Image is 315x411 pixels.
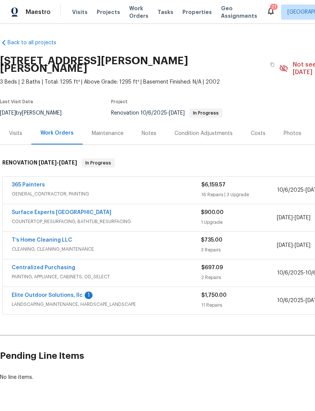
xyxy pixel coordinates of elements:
[272,3,276,11] div: 21
[201,191,277,199] div: 16 Repairs | 3 Upgrade
[169,110,185,116] span: [DATE]
[85,292,93,299] div: 1
[182,8,212,16] span: Properties
[201,274,277,281] div: 2 Repairs
[141,110,167,116] span: 10/6/2025
[12,190,201,198] span: GENERAL_CONTRACTOR, PAINTING
[266,58,279,71] button: Copy Address
[12,237,72,243] a: T’s Home Cleaning LLC
[284,130,301,137] div: Photos
[277,270,304,276] span: 10/6/2025
[26,8,51,16] span: Maestro
[277,298,304,303] span: 10/6/2025
[39,160,57,165] span: [DATE]
[201,246,276,254] div: 3 Repairs
[82,159,114,167] span: In Progress
[72,8,88,16] span: Visits
[141,110,185,116] span: -
[201,237,222,243] span: $735.00
[12,301,201,308] span: LANDSCAPING_MAINTENANCE, HARDSCAPE_LANDSCAPE
[142,130,156,137] div: Notes
[295,243,310,248] span: [DATE]
[9,130,22,137] div: Visits
[277,188,304,193] span: 10/6/2025
[174,130,233,137] div: Condition Adjustments
[201,219,276,226] div: 1 Upgrade
[12,182,45,188] a: 365 Painters
[221,5,257,20] span: Geo Assignments
[190,111,222,115] span: In Progress
[201,301,277,309] div: 11 Repairs
[201,210,224,215] span: $900.00
[12,273,201,281] span: PAINTING, APPLIANCE, CABINETS, OD_SELECT
[201,265,223,270] span: $697.09
[111,99,128,104] span: Project
[12,218,201,225] span: COUNTERTOP_RESURFACING, BATHTUB_RESURFACING
[12,293,83,298] a: Elite Outdoor Solutions, llc
[59,160,77,165] span: [DATE]
[201,293,227,298] span: $1,750.00
[129,5,148,20] span: Work Orders
[97,8,120,16] span: Projects
[295,215,310,220] span: [DATE]
[277,242,310,249] span: -
[12,245,201,253] span: CLEANING, CLEANING_MAINTENANCE
[12,210,111,215] a: Surface Experts [GEOGRAPHIC_DATA]
[2,158,77,168] h6: RENOVATION
[277,215,293,220] span: [DATE]
[40,129,74,137] div: Work Orders
[92,130,124,137] div: Maintenance
[251,130,266,137] div: Costs
[12,265,75,270] a: Centralized Purchasing
[39,160,77,165] span: -
[111,110,222,116] span: Renovation
[157,9,173,15] span: Tasks
[277,214,310,222] span: -
[201,182,225,188] span: $6,159.57
[277,243,293,248] span: [DATE]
